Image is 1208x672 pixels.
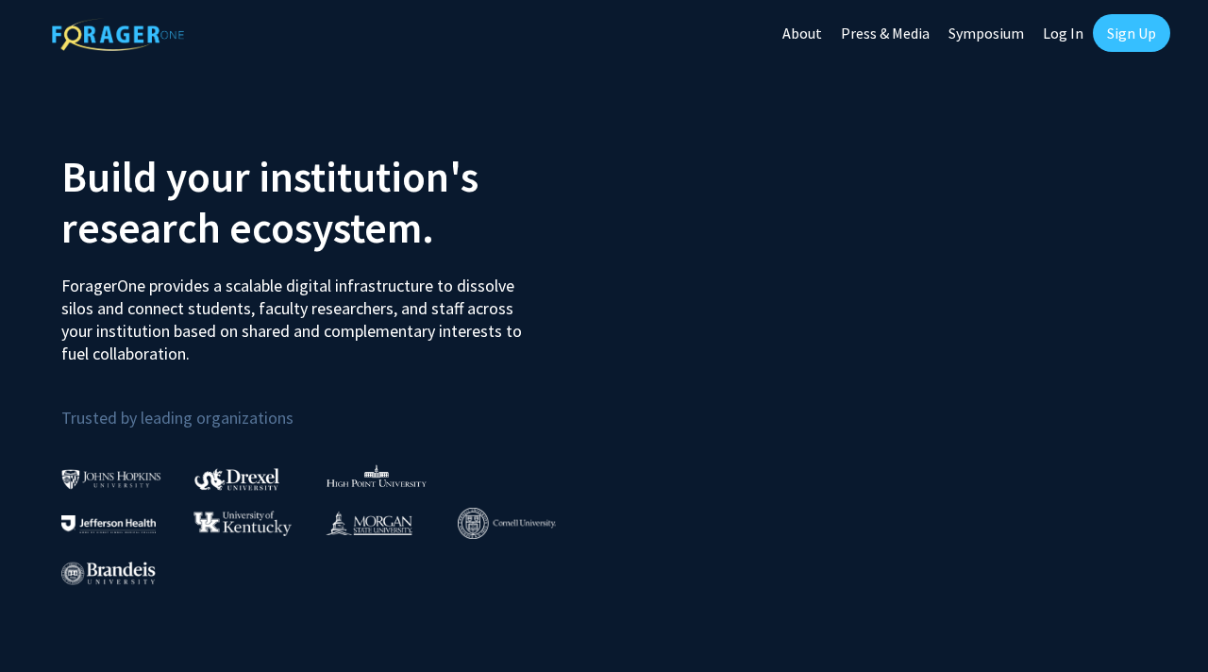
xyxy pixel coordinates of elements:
img: Thomas Jefferson University [61,515,156,533]
img: High Point University [327,464,427,487]
p: ForagerOne provides a scalable digital infrastructure to dissolve silos and connect students, fac... [61,260,527,365]
img: Morgan State University [326,511,412,535]
a: Sign Up [1093,14,1170,52]
img: University of Kentucky [193,511,292,536]
img: Drexel University [194,468,279,490]
p: Trusted by leading organizations [61,380,590,432]
img: Brandeis University [61,562,156,585]
h2: Build your institution's research ecosystem. [61,151,590,253]
img: ForagerOne Logo [52,18,184,51]
img: Cornell University [458,508,556,539]
img: Johns Hopkins University [61,469,161,489]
